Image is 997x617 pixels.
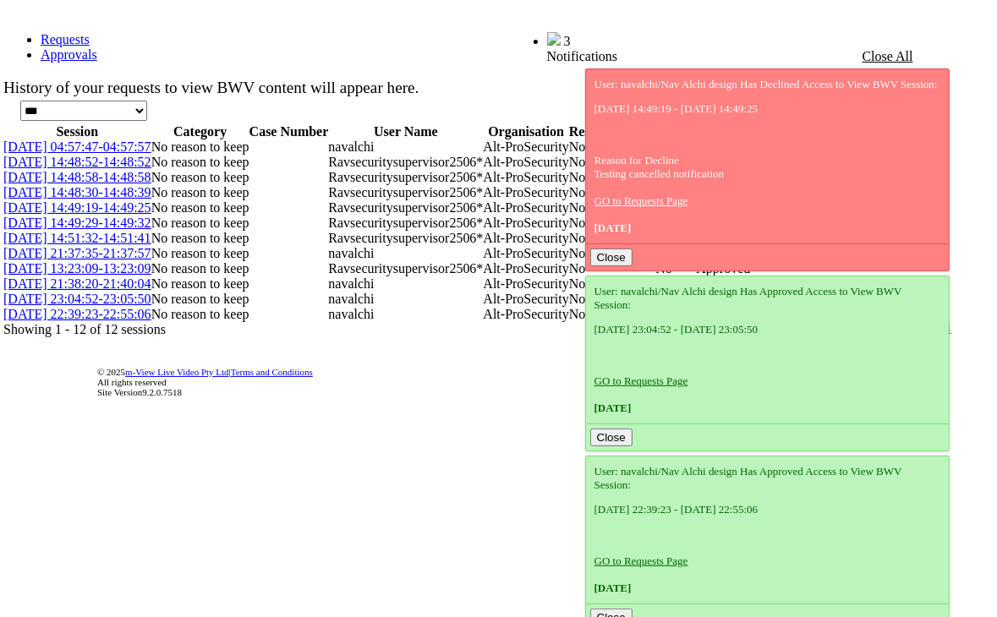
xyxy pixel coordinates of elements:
[564,34,571,48] span: 3
[3,231,151,245] a: [DATE] 14:51:32-14:51:41
[41,47,97,62] a: Approvals
[142,387,182,397] span: 9.2.0.7518
[3,322,166,336] span: Showing 1 - 12 of 12 sessions
[547,49,955,64] div: Notifications
[41,32,90,46] a: Requests
[594,221,632,234] span: [DATE]
[3,124,151,139] th: Session
[279,33,513,46] span: Welcome, [PERSON_NAME] design (General User)
[3,78,983,98] td: History of your requests to view BWV content will appear here.
[3,170,151,184] a: [DATE] 14:48:58-14:48:58
[97,367,988,397] div: © 2025 | All rights reserved
[151,276,249,291] span: No reason to keep
[3,200,151,215] a: [DATE] 14:49:19-14:49:25
[3,292,151,306] a: [DATE] 23:04:52-23:05:50
[594,194,688,207] a: GO to Requests Page
[3,261,151,276] a: [DATE] 13:23:09-13:23:09
[151,261,249,276] span: No reason to keep
[151,292,249,306] span: No reason to keep
[18,358,85,407] img: DigiCert Secured Site Seal
[3,276,151,291] a: [DATE] 21:38:20-21:40:04
[151,124,249,139] th: Category
[594,465,940,595] div: User: navalchi/Nav Alchi design Has Approved Access to View BWV Session:
[151,246,249,260] span: No reason to keep
[125,367,229,377] a: m-View Live Video Pty Ltd
[151,139,249,154] span: No reason to keep
[3,246,151,260] a: [DATE] 21:37:35-21:37:57
[594,78,940,235] div: User: navalchi/Nav Alchi design Has Declined Access to View BWV Session: Reason for Decline Testi...
[594,582,632,594] span: [DATE]
[151,170,249,184] span: No reason to keep
[3,216,151,230] a: [DATE] 14:49:29-14:49:32
[151,155,249,169] span: No reason to keep
[590,248,633,266] button: Close
[547,32,561,46] img: bell25.png
[3,307,151,321] a: [DATE] 22:39:23-22:55:06
[151,216,249,230] span: No reason to keep
[151,231,249,245] span: No reason to keep
[3,185,151,199] a: [DATE] 14:48:30-14:48:39
[249,124,329,139] span: Case Number
[3,155,151,169] a: [DATE] 14:48:52-14:48:52
[3,139,151,154] a: [DATE] 04:57:47-04:57:57
[594,374,688,387] a: GO to Requests Page
[590,429,633,446] button: Close
[151,185,249,199] span: No reason to keep
[863,49,913,63] a: Close All
[594,401,632,414] span: [DATE]
[97,387,988,397] div: Site Version
[151,200,249,215] span: No reason to keep
[151,307,249,321] span: No reason to keep
[594,102,940,116] p: [DATE] 14:49:19 - [DATE] 14:49:25
[594,323,940,336] p: [DATE] 23:04:52 - [DATE] 23:05:50
[594,285,940,415] div: User: navalchi/Nav Alchi design Has Approved Access to View BWV Session:
[231,367,313,377] a: Terms and Conditions
[594,503,940,516] p: [DATE] 22:39:23 - [DATE] 22:55:06
[594,554,688,567] a: GO to Requests Page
